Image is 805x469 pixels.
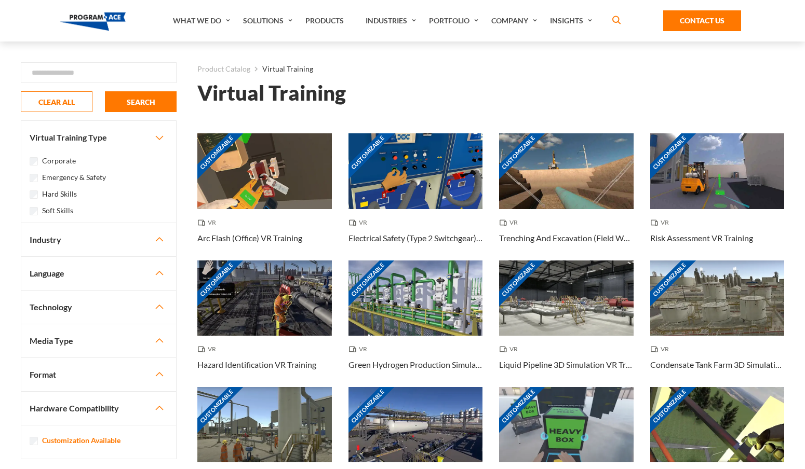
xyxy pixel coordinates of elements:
[21,257,176,290] button: Language
[30,207,38,215] input: Soft Skills
[197,62,250,76] a: Product Catalog
[499,217,522,228] span: VR
[21,392,176,425] button: Hardware Compatibility
[197,232,302,244] h3: Arc Flash (Office) VR Training
[650,133,785,260] a: Customizable Thumbnail - Risk Assessment VR Training VR Risk Assessment VR Training
[30,190,38,199] input: Hard Skills
[42,155,76,167] label: Corporate
[499,232,634,244] h3: Trenching And Excavation (Field Work) VR Training
[250,62,313,76] li: Virtual Training
[348,133,483,260] a: Customizable Thumbnail - Electrical Safety (Type 2 Switchgear) VR Training VR Electrical Safety (...
[42,188,77,200] label: Hard Skills
[21,291,176,324] button: Technology
[30,174,38,182] input: Emergency & Safety
[348,358,483,371] h3: Green Hydrogen Production Simulation VR Training
[197,344,220,354] span: VR
[197,358,316,371] h3: Hazard Identification VR Training
[650,260,785,387] a: Customizable Thumbnail - Condensate Tank Farm 3D Simulation VR Training VR Condensate Tank Farm 3...
[348,260,483,387] a: Customizable Thumbnail - Green Hydrogen Production Simulation VR Training VR Green Hydrogen Produ...
[650,232,753,244] h3: Risk Assessment VR Training
[197,260,332,387] a: Customizable Thumbnail - Hazard Identification VR Training VR Hazard Identification VR Training
[30,437,38,445] input: Customization Available
[197,84,346,102] h1: Virtual Training
[21,223,176,256] button: Industry
[21,91,92,112] button: CLEAR ALL
[348,232,483,244] h3: Electrical Safety (Type 2 Switchgear) VR Training
[42,435,120,446] label: Customization Available
[30,157,38,165] input: Corporate
[21,324,176,357] button: Media Type
[42,205,73,216] label: Soft Skills
[21,358,176,391] button: Format
[499,260,634,387] a: Customizable Thumbnail - Liquid Pipeline 3D Simulation VR Training VR Liquid Pipeline 3D Simulati...
[650,358,785,371] h3: Condensate Tank Farm 3D Simulation VR Training
[21,121,176,154] button: Virtual Training Type
[42,172,106,183] label: Emergency & Safety
[348,217,371,228] span: VR
[663,10,741,31] a: Contact Us
[650,217,673,228] span: VR
[197,133,332,260] a: Customizable Thumbnail - Arc Flash (Office) VR Training VR Arc Flash (Office) VR Training
[650,344,673,354] span: VR
[197,217,220,228] span: VR
[348,344,371,354] span: VR
[499,344,522,354] span: VR
[197,62,784,76] nav: breadcrumb
[499,133,634,260] a: Customizable Thumbnail - Trenching And Excavation (Field Work) VR Training VR Trenching And Excav...
[60,12,126,31] img: Program-Ace
[499,358,634,371] h3: Liquid Pipeline 3D Simulation VR Training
